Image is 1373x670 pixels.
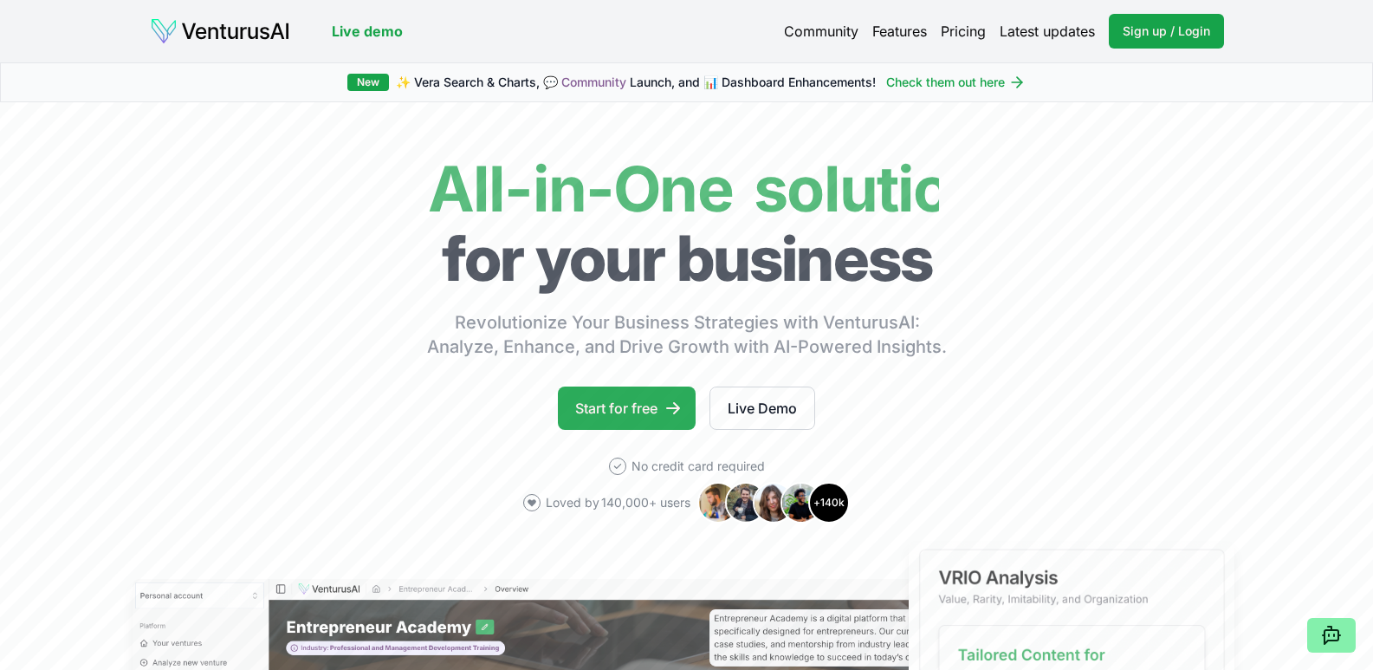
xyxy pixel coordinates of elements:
[872,21,927,42] a: Features
[697,482,739,524] img: Avatar 1
[780,482,822,524] img: Avatar 4
[1109,14,1224,49] a: Sign up / Login
[150,17,290,45] img: logo
[561,75,626,89] a: Community
[941,21,986,42] a: Pricing
[784,21,858,42] a: Community
[396,74,876,91] span: ✨ Vera Search & Charts, 💬 Launch, and 📊 Dashboard Enhancements!
[1123,23,1210,40] span: Sign up / Login
[709,387,815,430] a: Live Demo
[725,482,767,524] img: Avatar 2
[886,74,1026,91] a: Check them out here
[347,74,389,91] div: New
[753,482,794,524] img: Avatar 3
[332,21,403,42] a: Live demo
[1000,21,1095,42] a: Latest updates
[558,387,696,430] a: Start for free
